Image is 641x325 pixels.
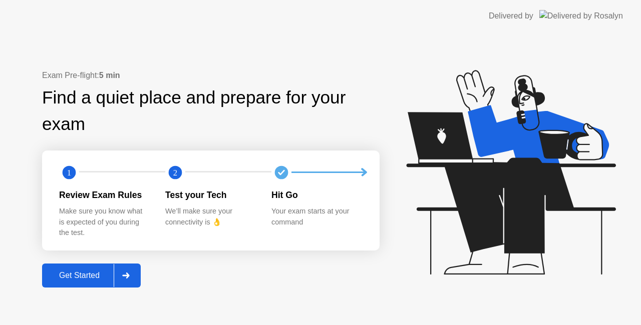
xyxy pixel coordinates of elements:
div: Test your Tech [165,188,255,201]
div: Review Exam Rules [59,188,149,201]
text: 2 [173,167,177,177]
div: Get Started [45,271,114,280]
text: 1 [67,167,71,177]
div: We’ll make sure your connectivity is 👌 [165,206,255,227]
div: Hit Go [271,188,362,201]
div: Make sure you know what is expected of you during the test. [59,206,149,238]
div: Delivered by [489,10,533,22]
button: Get Started [42,263,141,287]
div: Your exam starts at your command [271,206,362,227]
div: Find a quiet place and prepare for your exam [42,84,380,137]
img: Delivered by Rosalyn [539,10,623,21]
div: Exam Pre-flight: [42,69,380,81]
b: 5 min [99,71,120,79]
